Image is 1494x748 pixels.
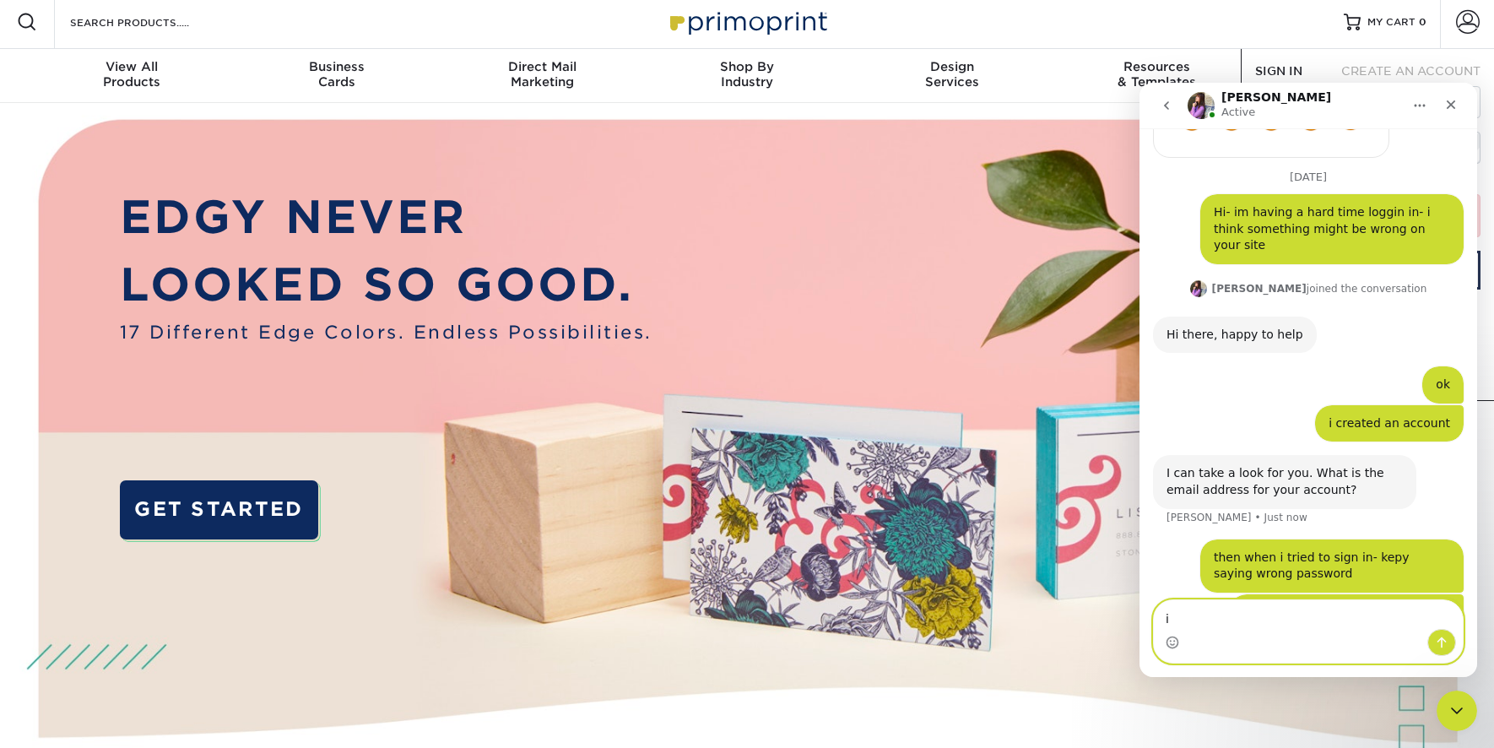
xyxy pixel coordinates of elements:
[849,49,1054,103] a: DesignServices
[1054,59,1259,89] div: & Templates
[849,59,1054,89] div: Services
[235,59,440,74] span: Business
[1054,49,1259,103] a: Resources& Templates
[645,59,850,89] div: Industry
[1054,59,1259,74] span: Resources
[1367,15,1416,30] span: MY CART
[440,59,645,74] span: Direct Mail
[645,49,850,103] a: Shop ByIndustry
[440,59,645,89] div: Marketing
[440,49,645,103] a: Direct MailMarketing
[1437,691,1477,731] iframe: Intercom live chat
[120,184,652,252] p: EDGY NEVER
[1341,64,1480,78] span: CREATE AN ACCOUNT
[1139,83,1477,677] iframe: Intercom live chat
[68,12,233,32] input: SEARCH PRODUCTS.....
[120,480,319,539] a: GET STARTED
[849,59,1054,74] span: Design
[1419,16,1426,28] span: 0
[663,3,831,40] img: Primoprint
[1255,64,1302,78] span: SIGN IN
[645,59,850,74] span: Shop By
[235,49,440,103] a: BusinessCards
[235,59,440,89] div: Cards
[30,59,235,89] div: Products
[120,319,652,346] span: 17 Different Edge Colors. Endless Possibilities.
[30,59,235,74] span: View All
[30,49,235,103] a: View AllProducts
[120,252,652,319] p: LOOKED SO GOOD.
